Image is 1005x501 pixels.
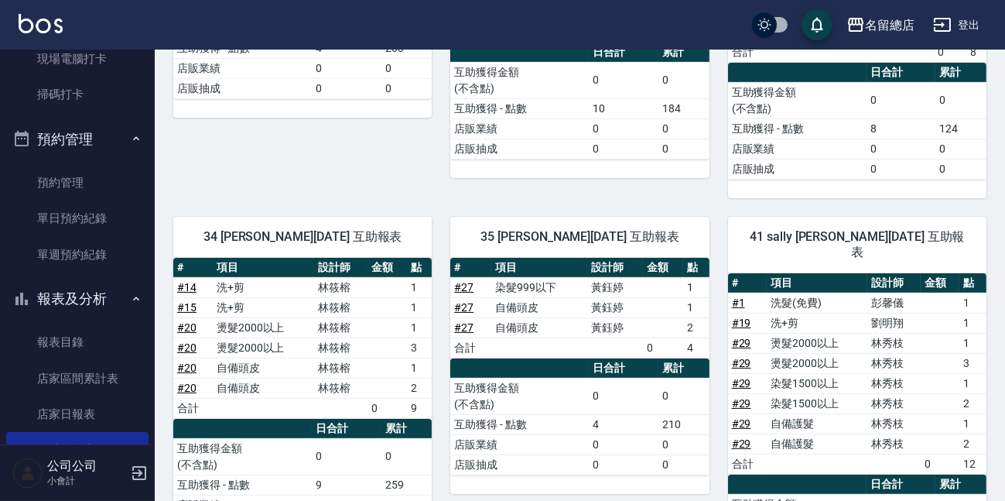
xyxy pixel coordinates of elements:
td: 洗+剪 [767,313,867,333]
td: 4 [589,414,658,434]
td: 1 [407,277,432,297]
td: 互助獲得 - 點數 [173,475,312,495]
button: 登出 [927,11,986,39]
button: 預約管理 [6,119,149,160]
a: 互助日報表 [6,432,149,468]
td: 自備護髮 [767,413,867,434]
td: 林秀枝 [867,333,921,353]
a: #20 [177,321,197,334]
td: 林筱榕 [314,297,368,317]
th: 累計 [381,419,432,439]
td: 0 [367,398,407,418]
td: 染髮999以下 [491,277,587,297]
a: #19 [732,317,751,329]
td: 1 [959,413,986,434]
a: #20 [177,362,197,374]
td: 12 [959,454,986,474]
td: 染髮1500以上 [767,393,867,413]
td: 林秀枝 [867,413,921,434]
span: 34 [PERSON_NAME][DATE] 互助報表 [192,229,413,245]
td: 合計 [728,42,761,62]
th: 設計師 [314,258,368,278]
td: 124 [935,118,986,139]
td: 店販業績 [728,139,867,159]
td: 燙髮2000以上 [213,317,314,338]
td: 林筱榕 [314,358,368,378]
td: 店販業績 [173,58,312,78]
td: 1 [959,293,986,313]
td: 2 [959,393,986,413]
td: 0 [658,434,709,455]
td: 黃鈺婷 [587,317,643,338]
td: 店販業績 [450,118,589,139]
td: 0 [867,82,936,118]
td: 林筱榕 [314,338,368,358]
td: 8 [966,42,986,62]
div: 名留總店 [865,15,914,35]
a: 報表目錄 [6,324,149,360]
td: 互助獲得 - 點數 [728,118,867,139]
a: #27 [454,321,473,334]
td: 0 [921,454,959,474]
td: 店販抽成 [450,139,589,159]
a: 現場電腦打卡 [6,41,149,77]
td: 1 [683,277,709,297]
td: 9 [312,475,381,495]
p: 小會計 [47,474,126,488]
td: 店販抽成 [450,455,589,475]
td: 洗髮(免費) [767,293,867,313]
table: a dense table [450,258,709,359]
a: 掃碼打卡 [6,77,149,112]
td: 0 [934,42,966,62]
td: 210 [658,414,709,434]
a: #20 [177,341,197,354]
a: #15 [177,301,197,314]
td: 2 [959,434,986,454]
td: 互助獲得 - 點數 [450,98,589,118]
a: 店家日報表 [6,396,149,432]
span: 41 sally [PERSON_NAME][DATE] 互助報表 [747,229,968,260]
td: 0 [643,338,684,358]
td: 0 [589,118,658,139]
td: 0 [935,159,986,179]
th: # [728,273,767,293]
a: 預約管理 [6,165,149,201]
a: 單週預約紀錄 [6,237,149,273]
td: 259 [381,475,432,495]
td: 林筱榕 [314,277,368,297]
th: 金額 [643,258,684,278]
td: 合計 [728,454,767,474]
td: 林秀枝 [867,434,921,454]
td: 林秀枝 [867,353,921,373]
td: 店販業績 [450,434,589,455]
td: 0 [867,159,936,179]
a: #29 [732,377,751,389]
td: 互助獲得金額 (不含點) [450,378,589,414]
td: 0 [589,378,658,414]
th: 日合計 [867,63,936,83]
th: 設計師 [867,273,921,293]
th: 項目 [491,258,587,278]
td: 自備頭皮 [491,297,587,317]
table: a dense table [450,359,709,475]
td: 染髮1500以上 [767,373,867,393]
h5: 公司公司 [47,458,126,474]
td: 8 [867,118,936,139]
th: 點 [683,258,709,278]
th: 項目 [767,273,867,293]
a: #27 [454,301,473,314]
td: 互助獲得金額 (不含點) [450,62,589,98]
td: 互助獲得 - 點數 [450,414,589,434]
td: 0 [935,139,986,159]
td: 0 [589,62,658,98]
td: 10 [589,98,658,118]
td: 0 [935,82,986,118]
a: #14 [177,281,197,293]
td: 黃鈺婷 [587,277,643,297]
table: a dense table [450,43,709,160]
td: 燙髮2000以上 [767,353,867,373]
span: 35 [PERSON_NAME][DATE] 互助報表 [469,229,690,245]
td: 3 [959,353,986,373]
a: #29 [732,397,751,410]
td: 彭馨儀 [867,293,921,313]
